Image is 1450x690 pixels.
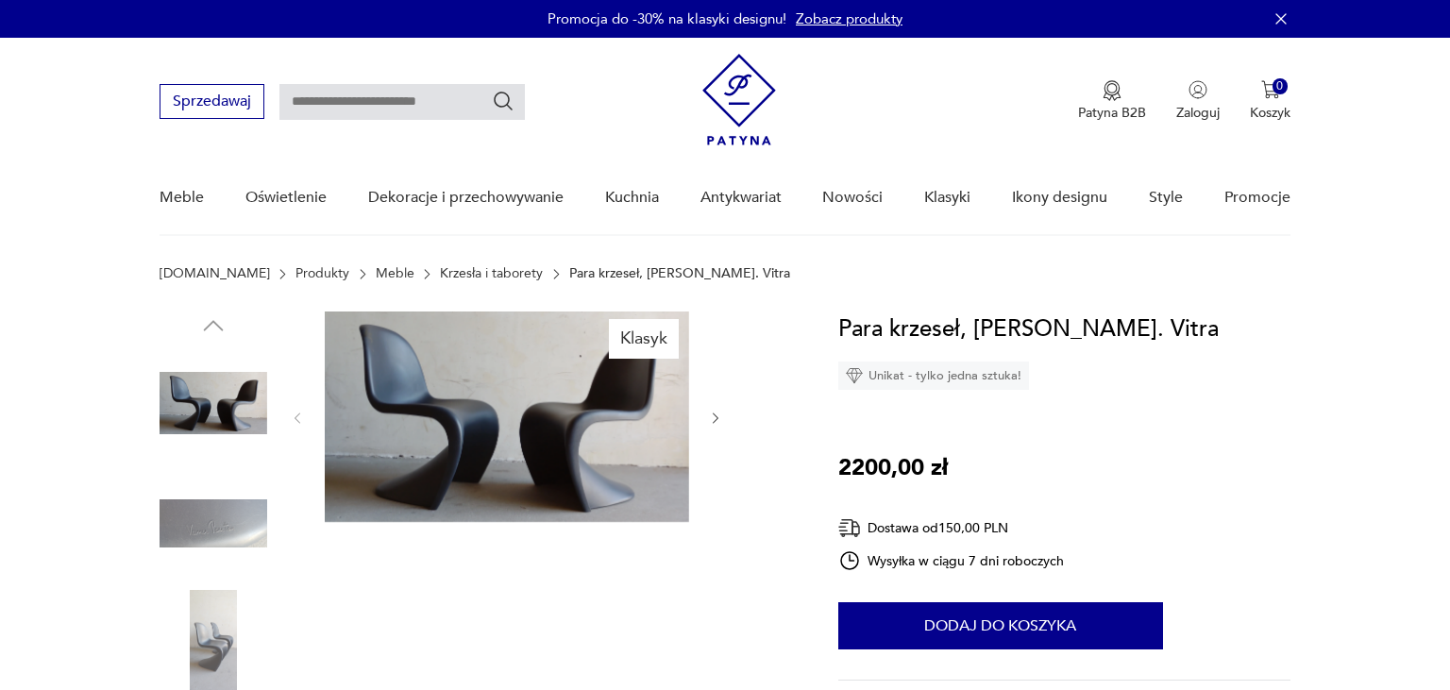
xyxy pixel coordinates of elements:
button: Dodaj do koszyka [838,602,1163,649]
a: Dekoracje i przechowywanie [368,161,564,234]
a: Promocje [1224,161,1290,234]
p: Zaloguj [1176,104,1220,122]
img: Zdjęcie produktu Para krzeseł, Verner Panton. Vitra [325,311,689,522]
a: Meble [160,161,204,234]
a: Nowości [822,161,883,234]
div: Wysyłka w ciągu 7 dni roboczych [838,549,1065,572]
a: [DOMAIN_NAME] [160,266,270,281]
a: Meble [376,266,414,281]
p: Koszyk [1250,104,1290,122]
button: 0Koszyk [1250,80,1290,122]
a: Ikona medaluPatyna B2B [1078,80,1146,122]
a: Kuchnia [605,161,659,234]
img: Ikona dostawy [838,516,861,540]
div: Klasyk [609,319,679,359]
a: Antykwariat [700,161,782,234]
div: Dostawa od 150,00 PLN [838,516,1065,540]
div: 0 [1273,78,1289,94]
div: Unikat - tylko jedna sztuka! [838,362,1029,390]
p: Promocja do -30% na klasyki designu! [548,9,786,28]
a: Produkty [295,266,349,281]
img: Ikona diamentu [846,367,863,384]
button: Zaloguj [1176,80,1220,122]
a: Klasyki [924,161,970,234]
h1: Para krzeseł, [PERSON_NAME]. Vitra [838,311,1219,347]
button: Patyna B2B [1078,80,1146,122]
a: Ikony designu [1012,161,1107,234]
a: Style [1149,161,1183,234]
img: Ikona koszyka [1261,80,1280,99]
img: Ikonka użytkownika [1189,80,1207,99]
button: Sprzedawaj [160,84,264,119]
img: Zdjęcie produktu Para krzeseł, Verner Panton. Vitra [160,349,267,457]
a: Oświetlenie [245,161,327,234]
img: Patyna - sklep z meblami i dekoracjami vintage [702,54,776,145]
p: Para krzeseł, [PERSON_NAME]. Vitra [569,266,790,281]
p: Patyna B2B [1078,104,1146,122]
img: Zdjęcie produktu Para krzeseł, Verner Panton. Vitra [160,470,267,578]
a: Krzesła i taborety [440,266,543,281]
img: Ikona medalu [1103,80,1121,101]
p: 2200,00 zł [838,450,948,486]
button: Szukaj [492,90,514,112]
a: Sprzedawaj [160,96,264,109]
a: Zobacz produkty [796,9,902,28]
